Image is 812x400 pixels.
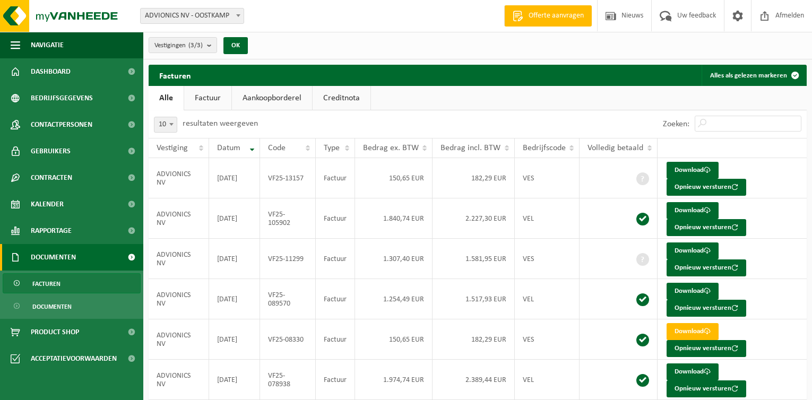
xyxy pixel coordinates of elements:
td: VF25-08330 [260,319,316,360]
td: 1.517,93 EUR [433,279,514,319]
td: VF25-089570 [260,279,316,319]
td: VES [515,158,580,198]
a: Download [667,363,719,380]
td: VEL [515,279,580,319]
span: Datum [217,144,240,152]
a: Download [667,202,719,219]
span: Volledig betaald [588,144,643,152]
span: Type [324,144,340,152]
a: Download [667,242,719,259]
span: Gebruikers [31,138,71,164]
span: Vestigingen [154,38,203,54]
span: Documenten [31,244,76,271]
h2: Facturen [149,65,202,85]
td: 2.227,30 EUR [433,198,514,239]
span: 10 [154,117,177,133]
span: Offerte aanvragen [526,11,586,21]
td: VF25-078938 [260,360,316,400]
span: 10 [154,117,177,132]
td: VEL [515,360,580,400]
button: Opnieuw versturen [667,219,746,236]
td: 1.581,95 EUR [433,239,514,279]
a: Facturen [3,273,141,293]
td: [DATE] [209,319,260,360]
a: Documenten [3,296,141,316]
td: ADVIONICS NV [149,319,209,360]
count: (3/3) [188,42,203,49]
button: Vestigingen(3/3) [149,37,217,53]
td: ADVIONICS NV [149,158,209,198]
td: [DATE] [209,198,260,239]
td: Factuur [316,319,355,360]
button: Alles als gelezen markeren [702,65,806,86]
td: 182,29 EUR [433,158,514,198]
td: VF25-11299 [260,239,316,279]
span: Kalender [31,191,64,218]
span: Bedrijfsgegevens [31,85,93,111]
td: [DATE] [209,158,260,198]
span: Contracten [31,164,72,191]
a: Download [667,162,719,179]
span: Navigatie [31,32,64,58]
td: ADVIONICS NV [149,198,209,239]
a: Download [667,283,719,300]
td: 182,29 EUR [433,319,514,360]
button: Opnieuw versturen [667,380,746,397]
span: Product Shop [31,319,79,345]
span: Bedrag incl. BTW [440,144,500,152]
button: Opnieuw versturen [667,179,746,196]
span: Documenten [32,297,72,317]
td: Factuur [316,279,355,319]
a: Creditnota [313,86,370,110]
td: Factuur [316,360,355,400]
span: ADVIONICS NV - OOSTKAMP [140,8,244,24]
td: VF25-13157 [260,158,316,198]
td: [DATE] [209,360,260,400]
label: Zoeken: [663,120,689,128]
span: Dashboard [31,58,71,85]
a: Download [667,323,719,340]
span: Contactpersonen [31,111,92,138]
td: Factuur [316,158,355,198]
a: Factuur [184,86,231,110]
button: Opnieuw versturen [667,340,746,357]
td: VF25-105902 [260,198,316,239]
td: 1.307,40 EUR [355,239,433,279]
span: Facturen [32,274,61,294]
button: OK [223,37,248,54]
td: 150,65 EUR [355,158,433,198]
button: Opnieuw versturen [667,259,746,276]
td: VEL [515,198,580,239]
label: resultaten weergeven [183,119,258,128]
td: Factuur [316,239,355,279]
span: ADVIONICS NV - OOSTKAMP [141,8,244,23]
td: [DATE] [209,279,260,319]
a: Aankoopborderel [232,86,312,110]
td: 150,65 EUR [355,319,433,360]
span: Bedrijfscode [523,144,566,152]
span: Vestiging [157,144,188,152]
td: VES [515,319,580,360]
span: Acceptatievoorwaarden [31,345,117,372]
td: 2.389,44 EUR [433,360,514,400]
span: Bedrag ex. BTW [363,144,419,152]
td: Factuur [316,198,355,239]
td: VES [515,239,580,279]
a: Offerte aanvragen [504,5,592,27]
td: ADVIONICS NV [149,239,209,279]
span: Code [268,144,286,152]
button: Opnieuw versturen [667,300,746,317]
td: 1.840,74 EUR [355,198,433,239]
td: 1.974,74 EUR [355,360,433,400]
td: ADVIONICS NV [149,279,209,319]
a: Alle [149,86,184,110]
td: 1.254,49 EUR [355,279,433,319]
span: Rapportage [31,218,72,244]
td: ADVIONICS NV [149,360,209,400]
td: [DATE] [209,239,260,279]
